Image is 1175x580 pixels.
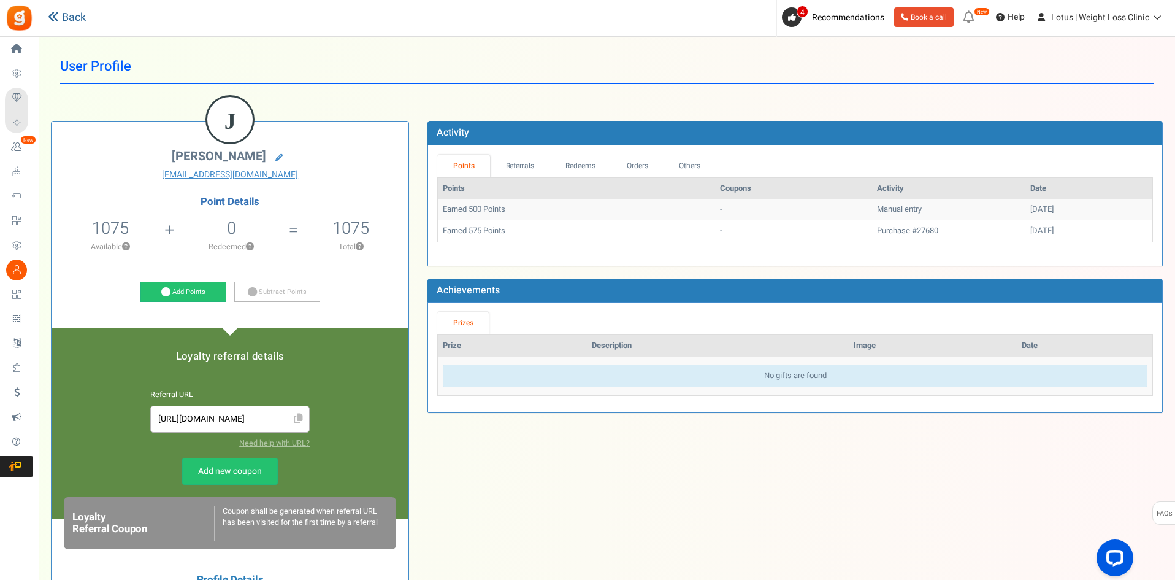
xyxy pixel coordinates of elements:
a: New [5,137,33,158]
div: [DATE] [1030,204,1147,215]
em: New [974,7,990,16]
span: [PERSON_NAME] [172,147,266,165]
span: Manual entry [877,203,922,215]
span: 4 [797,6,808,18]
div: No gifts are found [443,365,1147,387]
p: Available [58,241,163,252]
h5: Loyalty referral details [64,351,396,362]
a: Subtract Points [234,282,320,303]
img: Gratisfaction [6,4,33,32]
th: Description [587,335,849,357]
a: Prizes [437,312,489,334]
td: Earned 500 Points [438,199,715,220]
a: 4 Recommendations [782,7,889,27]
p: Total [299,241,402,252]
h6: Referral URL [150,391,310,400]
a: Referrals [490,155,550,177]
td: Earned 575 Points [438,220,715,242]
th: Activity [872,178,1025,199]
h4: Point Details [52,196,408,207]
h6: Loyalty Referral Coupon [72,512,214,535]
a: Add Points [140,282,226,303]
a: Redeems [550,155,611,177]
h1: User Profile [60,49,1154,84]
a: Add new coupon [182,458,278,485]
a: Need help with URL? [239,438,310,449]
span: 1075 [92,216,129,241]
b: Activity [437,125,469,140]
td: - [715,220,872,242]
a: Others [664,155,716,177]
div: Coupon shall be generated when referral URL has been visited for the first time by a referral [214,506,388,541]
a: Book a call [894,7,954,27]
th: Prize [438,335,586,357]
figcaption: J [207,97,253,145]
b: Achievements [437,283,500,298]
span: FAQs [1156,502,1173,525]
a: Orders [611,155,664,177]
span: Lotus | Weight Loss Clinic [1051,11,1149,24]
span: Help [1005,11,1025,23]
th: Coupons [715,178,872,199]
th: Image [849,335,1017,357]
button: ? [246,243,254,251]
p: Redeemed [175,241,287,252]
button: ? [122,243,130,251]
a: [EMAIL_ADDRESS][DOMAIN_NAME] [61,169,399,181]
a: Points [437,155,490,177]
th: Date [1025,178,1152,199]
em: New [20,136,36,144]
h5: 0 [227,219,236,238]
td: - [715,199,872,220]
span: Recommendations [812,11,884,24]
th: Points [438,178,715,199]
h5: 1075 [332,219,369,238]
td: Purchase #27680 [872,220,1025,242]
span: Click to Copy [288,409,308,430]
th: Date [1017,335,1152,357]
button: ? [356,243,364,251]
div: [DATE] [1030,225,1147,237]
a: Help [991,7,1030,27]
